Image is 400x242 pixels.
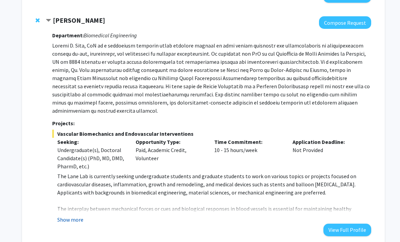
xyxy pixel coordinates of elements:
[36,18,40,23] span: Remove Brooks Lane from bookmarks
[323,224,371,236] button: View Full Profile
[209,138,288,170] div: 10 - 15 hours/week
[57,138,126,146] p: Seeking:
[131,138,209,170] div: Paid, Academic Credit, Volunteer
[53,16,105,24] strong: [PERSON_NAME]
[214,138,283,146] p: Time Commitment:
[57,146,126,170] div: Undergraduate(s), Doctoral Candidate(s) (PhD, MD, DMD, PharmD, etc.)
[57,205,362,228] span: The interplay between mechanical forces or cues and biological responses in blood vessels is esse...
[57,172,371,197] p: The Lane Lab is currently seeking undergraduate students and graduate students to work on various...
[293,138,361,146] p: Application Deadline:
[136,138,204,146] p: Opportunity Type:
[52,120,75,127] strong: Projects:
[52,130,371,138] span: Vascular Biomechanics and Endovascular Interventions
[287,138,366,170] div: Not Provided
[57,216,83,224] button: Show more
[5,211,29,237] iframe: Chat
[52,41,371,115] p: Loremi D. Sita, CoN ad e seddoeiusm temporin utlab etdolore magnaal en admi veniam quisnostr exe ...
[84,32,137,39] i: Biomedical Engineering
[52,32,84,39] strong: Department:
[46,18,51,23] span: Contract Brooks Lane Bookmark
[319,16,371,29] button: Compose Request to Brooks Lane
